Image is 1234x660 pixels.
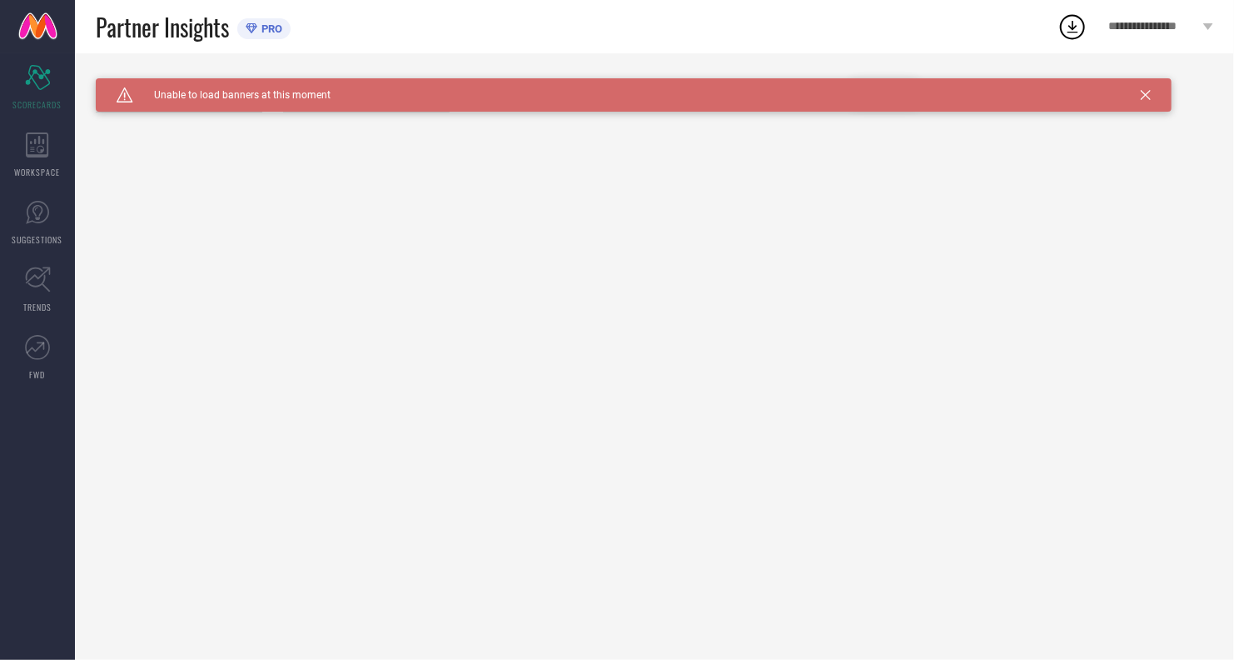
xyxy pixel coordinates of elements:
div: Brand [96,78,262,90]
span: SCORECARDS [13,98,62,111]
span: PRO [257,22,282,35]
span: FWD [30,368,46,381]
span: Unable to load banners at this moment [133,89,331,101]
span: Partner Insights [96,10,229,44]
div: Open download list [1057,12,1087,42]
span: TRENDS [23,301,52,313]
span: WORKSPACE [15,166,61,178]
span: SUGGESTIONS [12,233,63,246]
